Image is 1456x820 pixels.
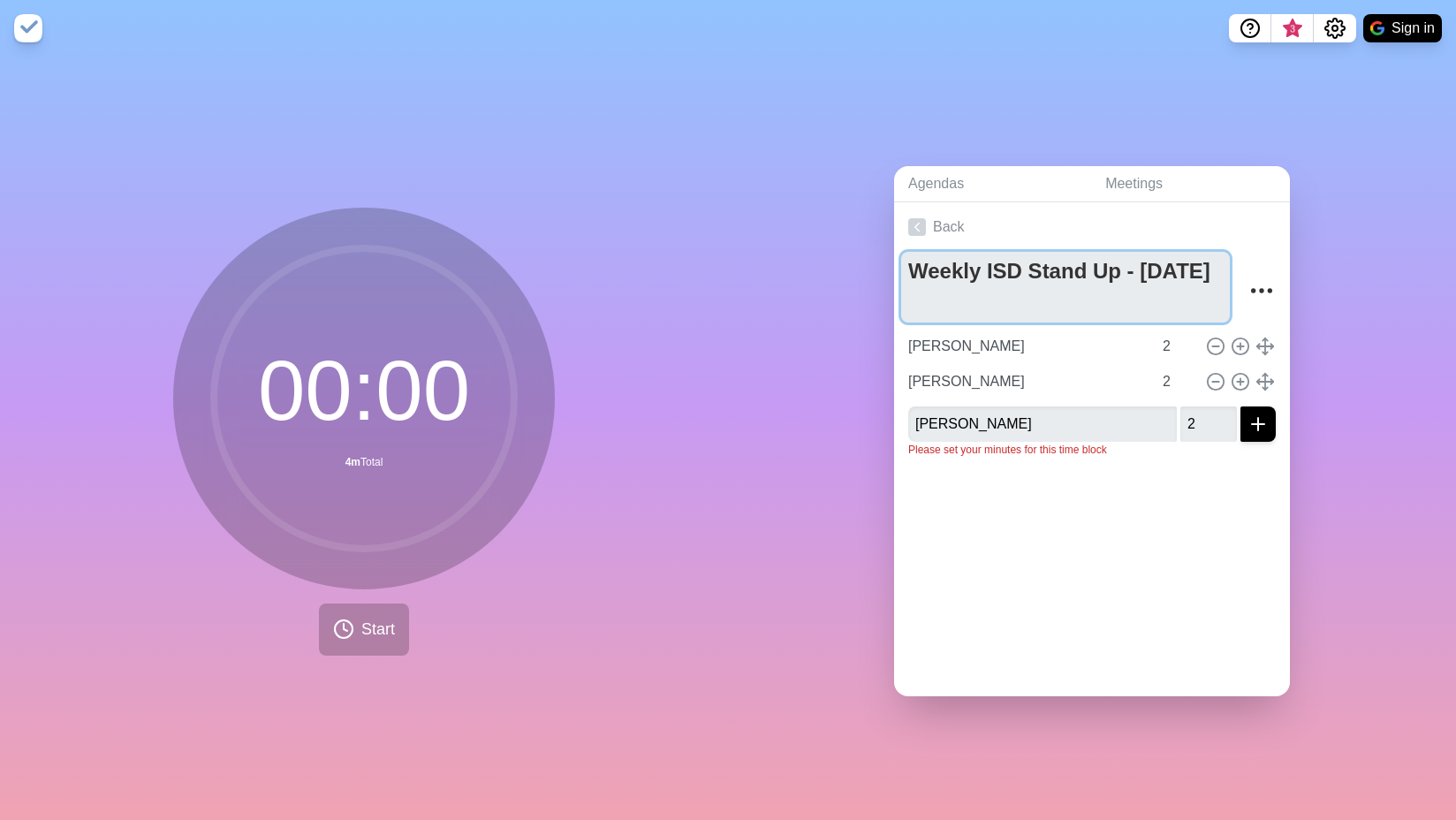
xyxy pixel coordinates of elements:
input: Mins [1156,329,1198,364]
button: What’s new [1271,14,1314,42]
input: Mins [1180,406,1237,442]
input: Mins [1156,364,1198,399]
input: Name [901,329,1152,364]
img: google logo [1370,21,1384,35]
a: Back [894,202,1290,252]
span: Start [361,618,395,642]
button: Start [319,604,409,656]
span: 3 [1285,22,1300,36]
button: More [1244,273,1279,308]
p: Please set your minutes for this time block [908,442,1276,458]
button: Settings [1314,14,1356,42]
button: Sign in [1363,14,1442,42]
a: Meetings [1091,166,1290,202]
img: timeblocks logo [14,14,42,42]
button: Help [1229,14,1271,42]
input: Name [908,406,1177,442]
a: Agendas [894,166,1091,202]
input: Name [901,364,1152,399]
